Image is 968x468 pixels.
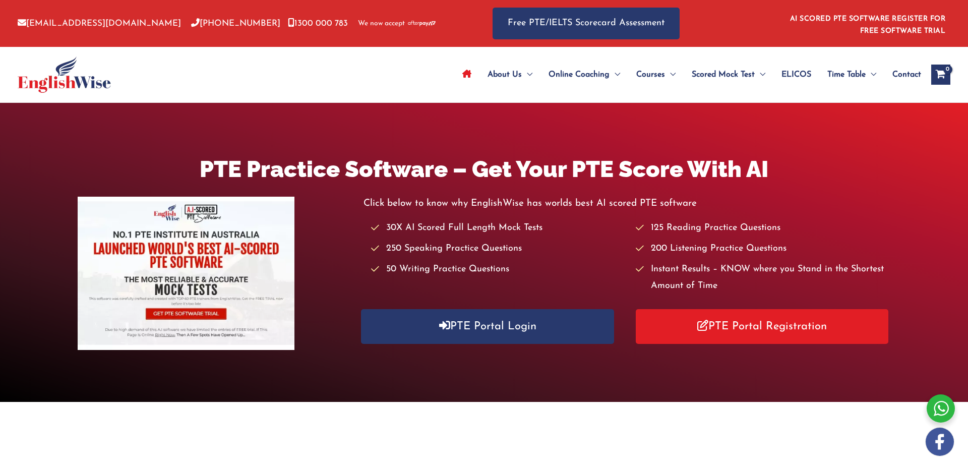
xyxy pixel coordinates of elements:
a: Contact [884,57,921,92]
a: Scored Mock TestMenu Toggle [684,57,773,92]
li: Instant Results – KNOW where you Stand in the Shortest Amount of Time [636,261,891,295]
p: Click below to know why EnglishWise has worlds best AI scored PTE software [364,195,890,212]
span: Online Coaching [549,57,610,92]
a: PTE Portal Login [361,309,614,344]
a: Free PTE/IELTS Scorecard Assessment [493,8,680,39]
span: Contact [892,57,921,92]
a: ELICOS [773,57,819,92]
span: We now accept [358,19,405,29]
a: Online CoachingMenu Toggle [540,57,628,92]
li: 125 Reading Practice Questions [636,220,891,237]
span: Menu Toggle [665,57,676,92]
a: [PHONE_NUMBER] [191,19,280,28]
span: Menu Toggle [610,57,620,92]
a: AI SCORED PTE SOFTWARE REGISTER FOR FREE SOFTWARE TRIAL [790,15,946,35]
li: 30X AI Scored Full Length Mock Tests [371,220,626,237]
span: Menu Toggle [522,57,532,92]
span: About Us [488,57,522,92]
span: Menu Toggle [866,57,876,92]
img: cropped-ew-logo [18,56,111,93]
a: PTE Portal Registration [636,309,889,344]
span: Menu Toggle [755,57,765,92]
a: Time TableMenu Toggle [819,57,884,92]
aside: Header Widget 1 [784,7,950,40]
span: Time Table [827,57,866,92]
li: 50 Writing Practice Questions [371,261,626,278]
a: View Shopping Cart, empty [931,65,950,85]
h1: PTE Practice Software – Get Your PTE Score With AI [78,153,891,185]
nav: Site Navigation: Main Menu [454,57,921,92]
li: 200 Listening Practice Questions [636,241,891,257]
span: ELICOS [781,57,811,92]
img: white-facebook.png [926,428,954,456]
span: Courses [636,57,665,92]
li: 250 Speaking Practice Questions [371,241,626,257]
img: Afterpay-Logo [408,21,436,26]
span: Scored Mock Test [692,57,755,92]
img: pte-institute-main [78,197,294,350]
a: [EMAIL_ADDRESS][DOMAIN_NAME] [18,19,181,28]
a: CoursesMenu Toggle [628,57,684,92]
a: About UsMenu Toggle [479,57,540,92]
a: 1300 000 783 [288,19,348,28]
